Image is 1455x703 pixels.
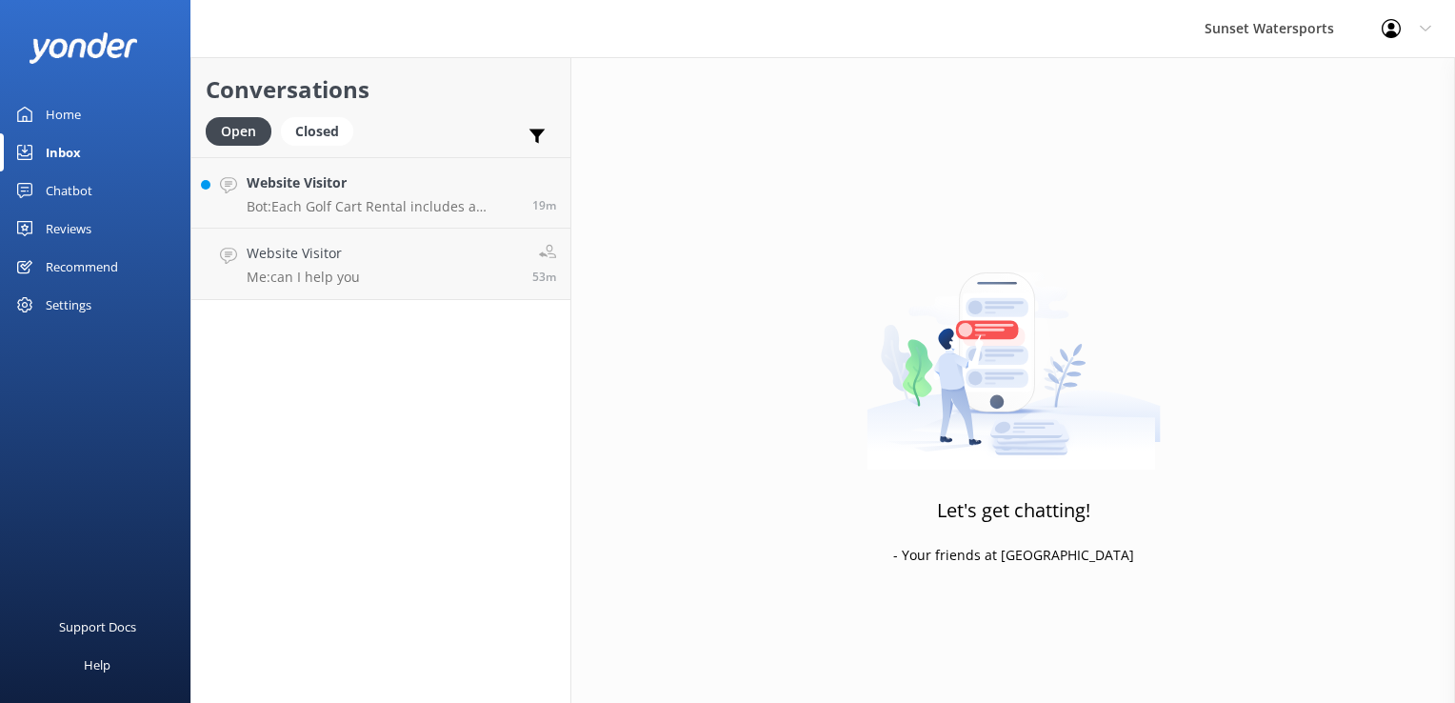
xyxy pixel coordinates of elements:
h4: Website Visitor [247,243,360,264]
div: Open [206,117,271,146]
a: Website VisitorBot:Each Golf Cart Rental includes a complimentary shuttle pickup, which may be av... [191,157,570,229]
div: Closed [281,117,353,146]
a: Website VisitorMe:can I help you53m [191,229,570,300]
a: Open [206,120,281,141]
h4: Website Visitor [247,172,518,193]
div: Recommend [46,248,118,286]
div: Chatbot [46,171,92,210]
img: yonder-white-logo.png [29,32,138,64]
p: Bot: Each Golf Cart Rental includes a complimentary shuttle pickup, which may be available to bri... [247,198,518,215]
div: Help [84,646,110,684]
a: Closed [281,120,363,141]
div: Inbox [46,133,81,171]
img: artwork of a man stealing a conversation from at giant smartphone [867,232,1161,471]
div: Reviews [46,210,91,248]
h2: Conversations [206,71,556,108]
p: Me: can I help you [247,269,360,286]
div: Support Docs [59,608,136,646]
span: Sep 05 2025 07:09am (UTC -05:00) America/Cancun [532,269,556,285]
span: Sep 05 2025 07:43am (UTC -05:00) America/Cancun [532,197,556,213]
p: - Your friends at [GEOGRAPHIC_DATA] [893,545,1134,566]
h3: Let's get chatting! [937,495,1090,526]
div: Home [46,95,81,133]
div: Settings [46,286,91,324]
